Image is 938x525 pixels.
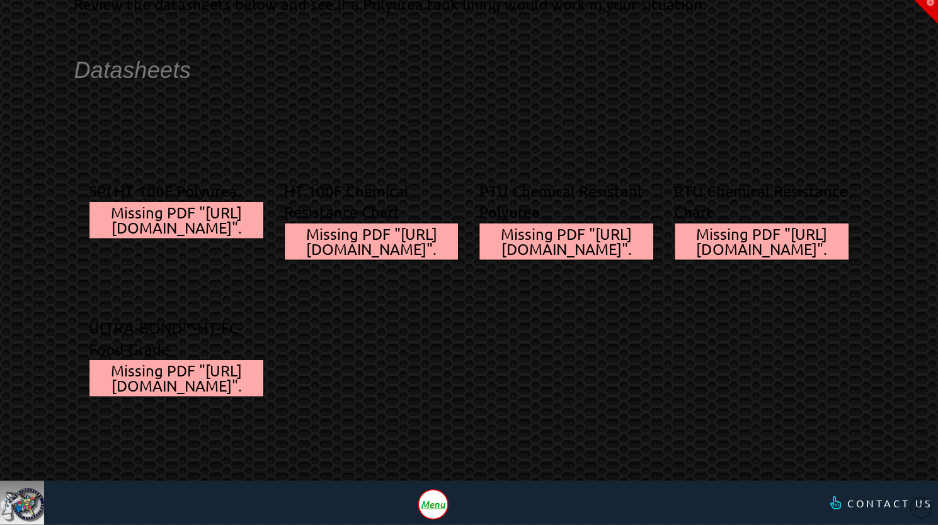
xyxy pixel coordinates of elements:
div: Missing PDF "[URL][DOMAIN_NAME]". [479,223,653,260]
div: Toggle Off Canvas Content [419,490,448,519]
div: Missing PDF "[URL][DOMAIN_NAME]". [89,360,263,397]
div: PTU Chemical Resistance Chart [674,181,849,223]
a: Contact Us [822,481,938,525]
div: PTU Chemical Resistant Polyurea [479,181,654,223]
div: HT 100F Chemical Resistance Chart [284,181,459,223]
div: Missing PDF "[URL][DOMAIN_NAME]". [675,223,849,260]
div: Missing PDF "[URL][DOMAIN_NAME]". [89,202,263,239]
div: ULTRA-BOND™-HT-FC-Food-Grade [89,317,264,359]
a: Back to Top [910,497,932,519]
h5: Datasheets [74,55,864,86]
div: Missing PDF "[URL][DOMAIN_NAME]". [285,223,459,260]
span: Menu [421,499,445,509]
div: SPI HT 100F Polyurea [89,181,264,202]
span: Contact Us [847,498,933,508]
